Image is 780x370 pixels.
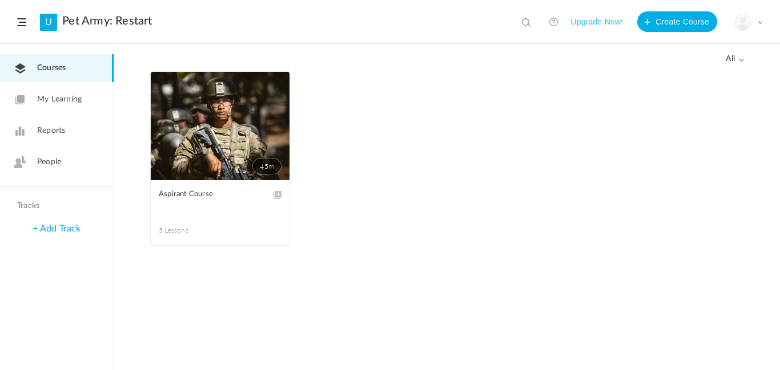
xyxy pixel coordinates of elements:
a: Aspirant Course [159,188,282,214]
h4: Tracks [17,201,94,211]
a: Pet Army: Restart [62,14,152,28]
img: user-image.png [735,14,751,30]
span: Aspirant Course [159,188,264,201]
span: all [726,54,744,64]
a: U [40,14,57,31]
a: + Add Track [33,224,81,233]
span: My Learning [37,93,82,105]
span: 45m [252,158,282,174]
span: Reports [37,125,65,137]
span: 5 Lessons [159,225,220,235]
a: 45m [151,72,290,180]
span: People [37,156,61,168]
button: Create Course [637,11,717,32]
span: Courses [37,62,66,74]
button: Upgrade Now! [570,11,623,32]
